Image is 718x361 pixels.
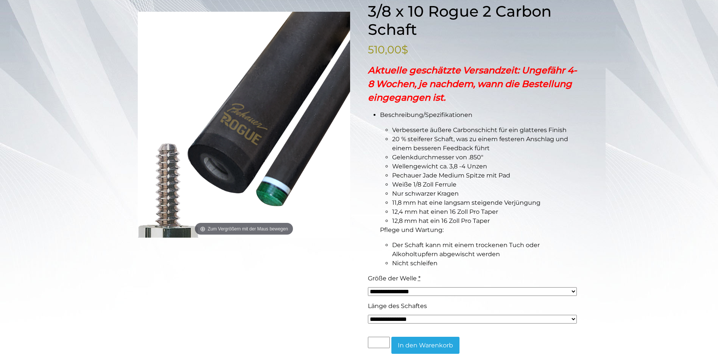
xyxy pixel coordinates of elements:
span: $ [402,43,408,56]
bdi: 510,00 [368,43,408,56]
span: 20 % steiferer Schaft, was zu einem festeren Anschlag und einem besseren Feedback führt [392,135,568,152]
img: new-3-8x10-with-tip-jade-1.png [138,12,350,238]
span: Der Schaft kann mit einem trockenen Tuch oder Alkoholtupfern abgewischt werden [392,241,540,258]
span: Nicht schleifen [392,260,438,267]
span: Weiße 1/8 Zoll Ferrule [392,181,456,188]
button: In den Warenkorb [391,337,459,354]
span: Pechauer Jade Medium Spitze mit Pad [392,172,510,179]
span: Länge des Schaftes [368,302,427,310]
h1: 3/8 x 10 Rogue 2 Carbon Schaft [368,2,581,39]
span: Gelenkdurchmesser von .850" [392,154,483,161]
span: Nur schwarzer Kragen [392,190,459,197]
span: Beschreibung/Spezifikationen [380,111,472,118]
span: 12,8 mm hat ein 16 Zoll Pro Taper [392,217,490,224]
a: Zum Vergrößern mit der Maus bewegen [138,12,350,238]
span: Größe der Welle [368,275,417,282]
span: Pflege und Wartung: [380,226,444,233]
input: Produktmenge [368,337,390,348]
span: 11,8 mm hat eine langsam steigende Verjüngung [392,199,540,206]
span: Wellengewicht ca. 3,8 -4 Unzen [392,163,487,170]
span: 12,4 mm hat einen 16 Zoll Pro Taper [392,208,498,215]
span: Verbesserte äußere Carbonschicht für ein glatteres Finish [392,126,567,134]
strong: Aktuelle geschätzte Versandzeit: Ungefähr 4-8 Wochen, je nachdem, wann die Bestellung eingegangen... [368,65,577,103]
abbr: required [418,275,421,282]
